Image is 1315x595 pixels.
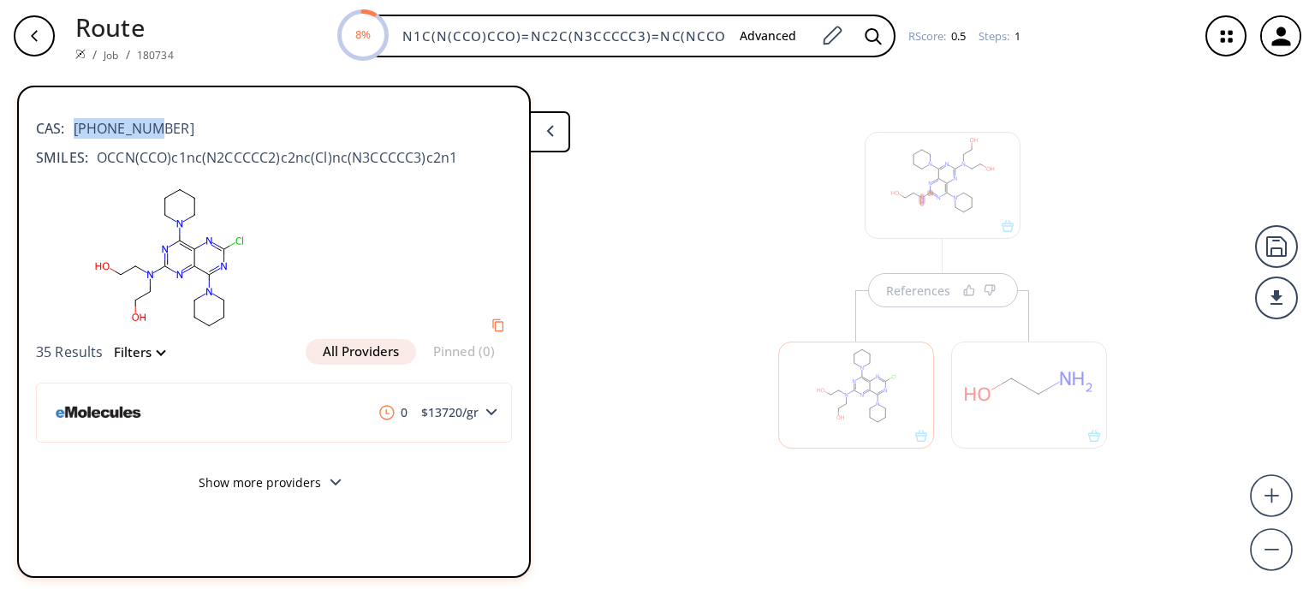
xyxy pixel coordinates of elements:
[949,28,966,44] span: 0.5
[75,49,86,59] img: Spaya logo
[51,384,152,440] img: emolecules
[104,48,118,62] a: Job
[36,342,104,361] span: 35 Results
[36,147,88,168] b: SMILES:
[104,346,164,359] button: Filters
[485,312,512,339] button: Copy to clipboard
[379,405,395,420] img: clock
[137,48,174,62] a: 180734
[416,339,512,365] button: Pinned (0)
[126,45,130,63] li: /
[88,147,457,168] span: OCCN(CCO)c1nc(N2CCCCC2)c2nc(Cl)nc(N3CCCCC3)c2n1
[75,9,174,45] p: Route
[392,27,726,45] input: Enter SMILES
[36,118,65,139] b: CAS:
[65,118,194,139] span: [PHONE_NUMBER]
[372,405,414,420] span: 0
[36,465,512,505] button: Show more providers
[726,21,810,52] button: Advanced
[414,407,485,419] span: $ 13720 /gr
[92,45,97,63] li: /
[908,31,966,42] div: RScore :
[979,31,1020,42] div: Steps :
[355,27,371,42] text: 8%
[306,339,416,365] button: All Providers
[36,176,301,339] svg: OCCN(CCO)c1nc(N2CCCCC2)c2nc(Cl)nc(N3CCCCC3)c2n1
[1012,28,1020,44] span: 1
